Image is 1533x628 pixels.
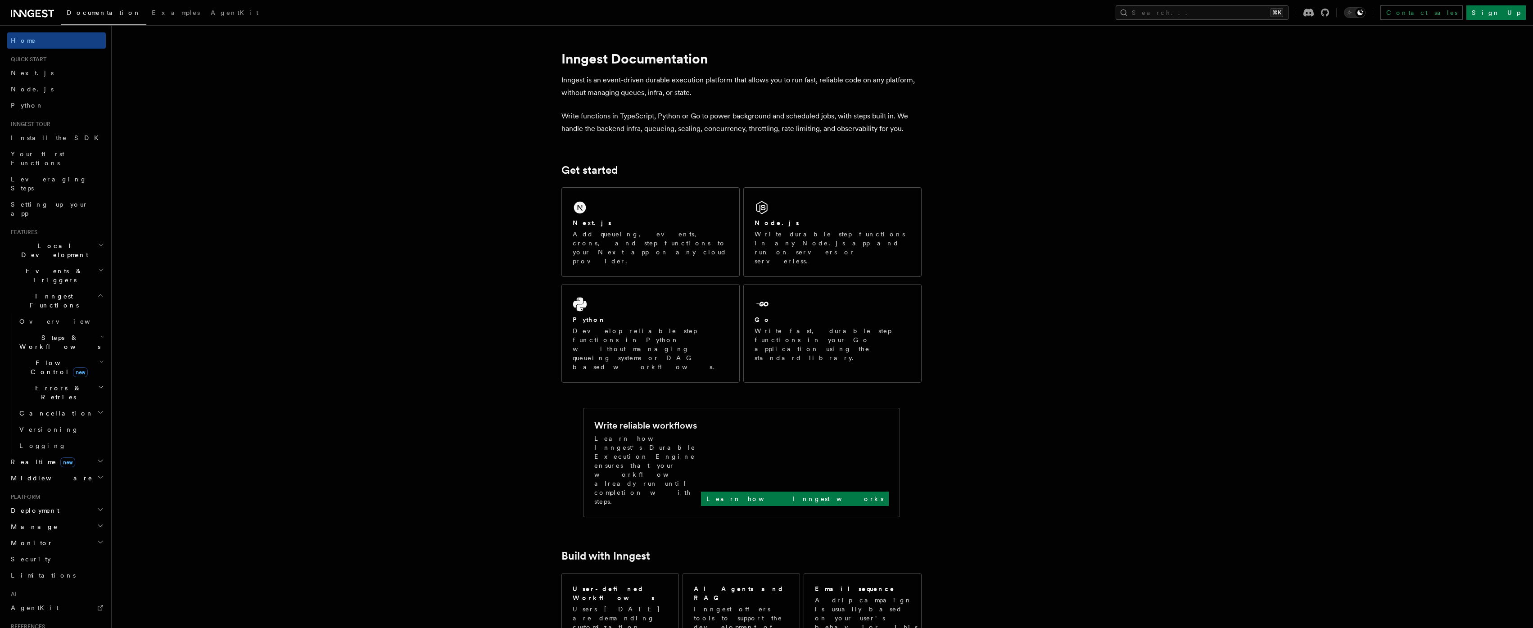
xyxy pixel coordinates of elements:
[1116,5,1289,20] button: Search...⌘K
[815,584,895,593] h2: Email sequence
[11,102,44,109] span: Python
[11,556,51,563] span: Security
[7,81,106,97] a: Node.js
[16,333,100,351] span: Steps & Workflows
[11,69,54,77] span: Next.js
[1271,8,1283,17] kbd: ⌘K
[7,600,106,616] a: AgentKit
[561,110,922,135] p: Write functions in TypeScript, Python or Go to power background and scheduled jobs, with steps bu...
[573,584,668,602] h2: User-defined Workflows
[16,384,98,402] span: Errors & Retries
[67,9,141,16] span: Documentation
[573,230,728,266] p: Add queueing, events, crons, and step functions to your Next app on any cloud provider.
[7,288,106,313] button: Inngest Functions
[205,3,264,24] a: AgentKit
[19,426,79,433] span: Versioning
[7,121,50,128] span: Inngest tour
[7,591,17,598] span: AI
[561,74,922,99] p: Inngest is an event-driven durable execution platform that allows you to run fast, reliable code ...
[16,313,106,330] a: Overview
[60,457,75,467] span: new
[19,318,112,325] span: Overview
[211,9,258,16] span: AgentKit
[694,584,790,602] h2: AI Agents and RAG
[7,470,106,486] button: Middleware
[1344,7,1366,18] button: Toggle dark mode
[594,419,697,432] h2: Write reliable workflows
[11,176,87,192] span: Leveraging Steps
[7,522,58,531] span: Manage
[152,9,200,16] span: Examples
[16,330,106,355] button: Steps & Workflows
[755,315,771,324] h2: Go
[755,230,910,266] p: Write durable step functions in any Node.js app and run on servers or serverless.
[11,134,104,141] span: Install the SDK
[7,502,106,519] button: Deployment
[561,187,740,277] a: Next.jsAdd queueing, events, crons, and step functions to your Next app on any cloud provider.
[16,405,106,421] button: Cancellation
[7,229,37,236] span: Features
[146,3,205,24] a: Examples
[11,86,54,93] span: Node.js
[7,519,106,535] button: Manage
[7,567,106,583] a: Limitations
[16,421,106,438] a: Versioning
[561,550,650,562] a: Build with Inngest
[7,32,106,49] a: Home
[11,572,76,579] span: Limitations
[7,196,106,221] a: Setting up your app
[61,3,146,25] a: Documentation
[561,50,922,67] h1: Inngest Documentation
[743,187,922,277] a: Node.jsWrite durable step functions in any Node.js app and run on servers or serverless.
[594,434,701,506] p: Learn how Inngest's Durable Execution Engine ensures that your workflow already run until complet...
[11,36,36,45] span: Home
[701,492,889,506] a: Learn how Inngest works
[7,267,98,285] span: Events & Triggers
[7,506,59,515] span: Deployment
[7,130,106,146] a: Install the SDK
[7,535,106,551] button: Monitor
[7,454,106,470] button: Realtimenew
[7,97,106,113] a: Python
[743,284,922,383] a: GoWrite fast, durable step functions in your Go application using the standard library.
[11,604,59,611] span: AgentKit
[7,538,53,547] span: Monitor
[16,358,99,376] span: Flow Control
[1466,5,1526,20] a: Sign Up
[7,457,75,466] span: Realtime
[19,442,66,449] span: Logging
[73,367,88,377] span: new
[7,474,93,483] span: Middleware
[755,218,799,227] h2: Node.js
[573,315,606,324] h2: Python
[1380,5,1463,20] a: Contact sales
[7,313,106,454] div: Inngest Functions
[573,326,728,371] p: Develop reliable step functions in Python without managing queueing systems or DAG based workflows.
[706,494,883,503] p: Learn how Inngest works
[7,56,46,63] span: Quick start
[561,284,740,383] a: PythonDevelop reliable step functions in Python without managing queueing systems or DAG based wo...
[7,292,97,310] span: Inngest Functions
[16,355,106,380] button: Flow Controlnew
[7,171,106,196] a: Leveraging Steps
[11,201,88,217] span: Setting up your app
[7,146,106,171] a: Your first Functions
[7,241,98,259] span: Local Development
[16,380,106,405] button: Errors & Retries
[7,493,41,501] span: Platform
[7,263,106,288] button: Events & Triggers
[16,438,106,454] a: Logging
[755,326,910,362] p: Write fast, durable step functions in your Go application using the standard library.
[7,65,106,81] a: Next.js
[7,238,106,263] button: Local Development
[11,150,64,167] span: Your first Functions
[573,218,611,227] h2: Next.js
[16,409,94,418] span: Cancellation
[7,551,106,567] a: Security
[561,164,618,176] a: Get started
